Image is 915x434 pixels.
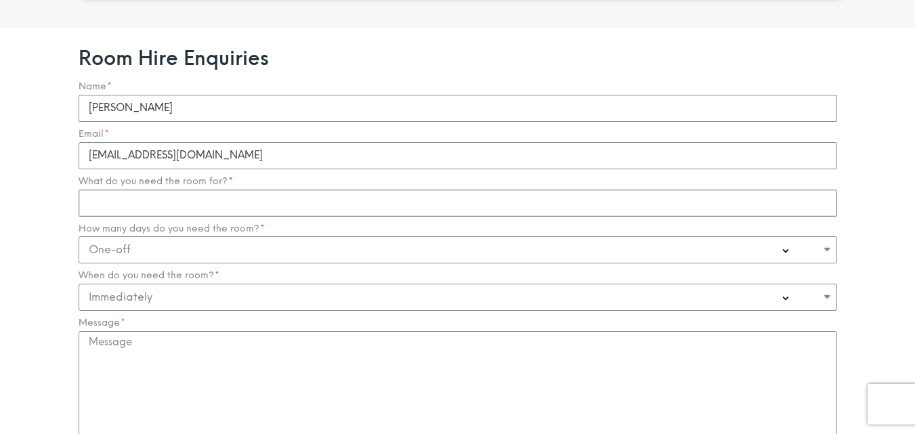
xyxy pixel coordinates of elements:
[79,270,219,281] label: When do you need the room?
[79,48,837,68] h2: Room Hire Enquiries
[79,142,837,169] input: Email
[79,129,109,139] label: Email
[79,81,112,92] label: Name
[79,95,837,122] input: Name
[79,318,125,328] label: Message
[79,223,265,234] label: How many days do you need the room?
[79,176,233,187] label: What do you need the room for?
